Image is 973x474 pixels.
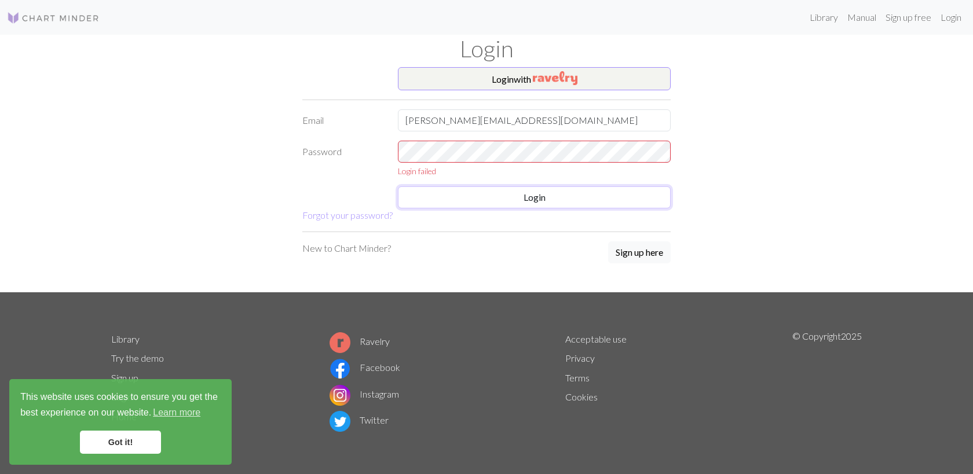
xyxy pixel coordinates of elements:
a: Instagram [330,388,399,399]
label: Email [295,109,391,131]
img: Facebook logo [330,358,350,379]
button: Sign up here [608,241,671,263]
a: Sign up here [608,241,671,264]
a: Terms [565,372,590,383]
a: dismiss cookie message [80,431,161,454]
a: Acceptable use [565,333,627,344]
div: Login failed [398,165,671,177]
img: Ravelry [533,71,577,85]
a: Library [111,333,140,344]
img: Logo [7,11,100,25]
a: Privacy [565,352,595,363]
a: Ravelry [330,336,390,347]
img: Instagram logo [330,385,350,406]
a: Sign up [111,372,138,383]
p: © Copyright 2025 [792,329,862,446]
button: Loginwith [398,67,671,90]
a: Forgot your password? [302,210,393,221]
a: learn more about cookies [151,404,202,421]
a: Sign up free [881,6,936,29]
label: Password [295,141,391,177]
a: Twitter [330,414,389,425]
button: Login [398,186,671,208]
a: Login [936,6,966,29]
span: This website uses cookies to ensure you get the best experience on our website. [20,390,221,421]
a: Try the demo [111,352,164,363]
a: Library [805,6,843,29]
a: Manual [843,6,881,29]
p: New to Chart Minder? [302,241,391,255]
div: cookieconsent [9,379,232,465]
img: Ravelry logo [330,332,350,353]
a: Facebook [330,362,400,373]
h1: Login [104,35,869,63]
a: Cookies [565,391,598,402]
img: Twitter logo [330,411,350,432]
